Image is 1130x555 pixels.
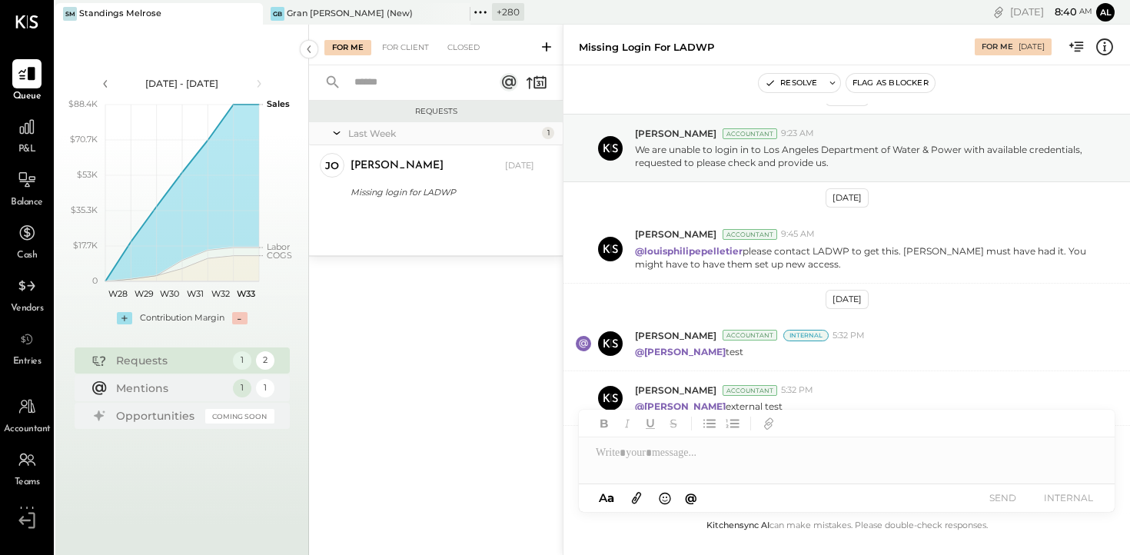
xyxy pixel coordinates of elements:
[635,329,716,342] span: [PERSON_NAME]
[134,288,153,299] text: W29
[211,288,230,299] text: W32
[1,165,53,210] a: Balance
[685,490,697,505] span: @
[781,228,815,241] span: 9:45 AM
[635,400,726,412] strong: @[PERSON_NAME]
[116,353,225,368] div: Requests
[783,330,829,341] div: Internal
[594,490,619,507] button: Aa
[1019,42,1045,52] div: [DATE]
[492,3,524,21] div: + 280
[1,392,53,437] a: Accountant
[1,112,53,157] a: P&L
[15,476,40,490] span: Teams
[1079,6,1092,17] span: am
[325,158,339,173] div: jo
[1,218,53,263] a: Cash
[759,74,823,92] button: Resolve
[781,128,814,140] span: 9:23 AM
[116,381,225,396] div: Mentions
[991,4,1006,20] div: copy link
[781,384,813,397] span: 5:32 PM
[723,128,777,139] div: Accountant
[635,384,716,397] span: [PERSON_NAME]
[71,204,98,215] text: $35.3K
[635,143,1094,169] p: We are unable to login in to Los Angeles Department of Water & Power with available credentials, ...
[663,414,683,434] button: Strikethrough
[833,330,865,342] span: 5:32 PM
[440,40,487,55] div: Closed
[1010,5,1092,19] div: [DATE]
[640,414,660,434] button: Underline
[1,59,53,104] a: Queue
[1,445,53,490] a: Teams
[18,143,36,157] span: P&L
[635,244,1094,271] p: please contact LADWP to get this. [PERSON_NAME] must have had it. You might have to have them set...
[351,158,444,174] div: [PERSON_NAME]
[826,290,869,309] div: [DATE]
[77,169,98,180] text: $53K
[846,74,935,92] button: Flag as Blocker
[635,345,743,358] p: test
[723,385,777,396] div: Accountant
[617,414,637,434] button: Italic
[723,330,777,341] div: Accountant
[70,134,98,145] text: $70.7K
[594,414,614,434] button: Bold
[680,488,702,507] button: @
[351,184,530,200] div: Missing login for LADWP
[256,379,274,397] div: 1
[73,240,98,251] text: $17.7K
[205,409,274,424] div: Coming Soon
[1,324,53,369] a: Entries
[186,288,203,299] text: W31
[117,312,132,324] div: +
[348,127,538,140] div: Last Week
[271,7,284,21] div: GB
[232,312,248,324] div: -
[108,288,128,299] text: W28
[11,302,44,316] span: Vendors
[13,90,42,104] span: Queue
[700,414,720,434] button: Unordered List
[542,127,554,139] div: 1
[267,241,290,252] text: Labor
[92,275,98,286] text: 0
[505,160,534,172] div: [DATE]
[972,487,1033,508] button: SEND
[1046,5,1077,19] span: 8 : 40
[256,351,274,370] div: 2
[982,42,1013,52] div: For Me
[374,40,437,55] div: For Client
[723,414,743,434] button: Ordered List
[317,106,555,117] div: Requests
[635,127,716,140] span: [PERSON_NAME]
[68,98,98,109] text: $88.4K
[607,490,614,505] span: a
[11,196,43,210] span: Balance
[1096,3,1115,22] button: Al
[140,312,224,324] div: Contribution Margin
[723,229,777,240] div: Accountant
[579,40,714,55] div: Missing login for LADWP
[13,355,42,369] span: Entries
[635,228,716,241] span: [PERSON_NAME]
[324,40,371,55] div: For Me
[759,414,779,434] button: Add URL
[635,400,783,413] p: external test
[1,271,53,316] a: Vendors
[233,379,251,397] div: 1
[4,423,51,437] span: Accountant
[635,245,743,257] strong: @louisphilipepelletier
[159,288,178,299] text: W30
[17,249,37,263] span: Cash
[116,408,198,424] div: Opportunities
[267,250,292,261] text: COGS
[237,288,255,299] text: W33
[63,7,77,21] div: SM
[117,77,248,90] div: [DATE] - [DATE]
[233,351,251,370] div: 1
[267,98,290,109] text: Sales
[79,8,161,20] div: Standings Melrose
[287,8,413,20] div: Gran [PERSON_NAME] (New)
